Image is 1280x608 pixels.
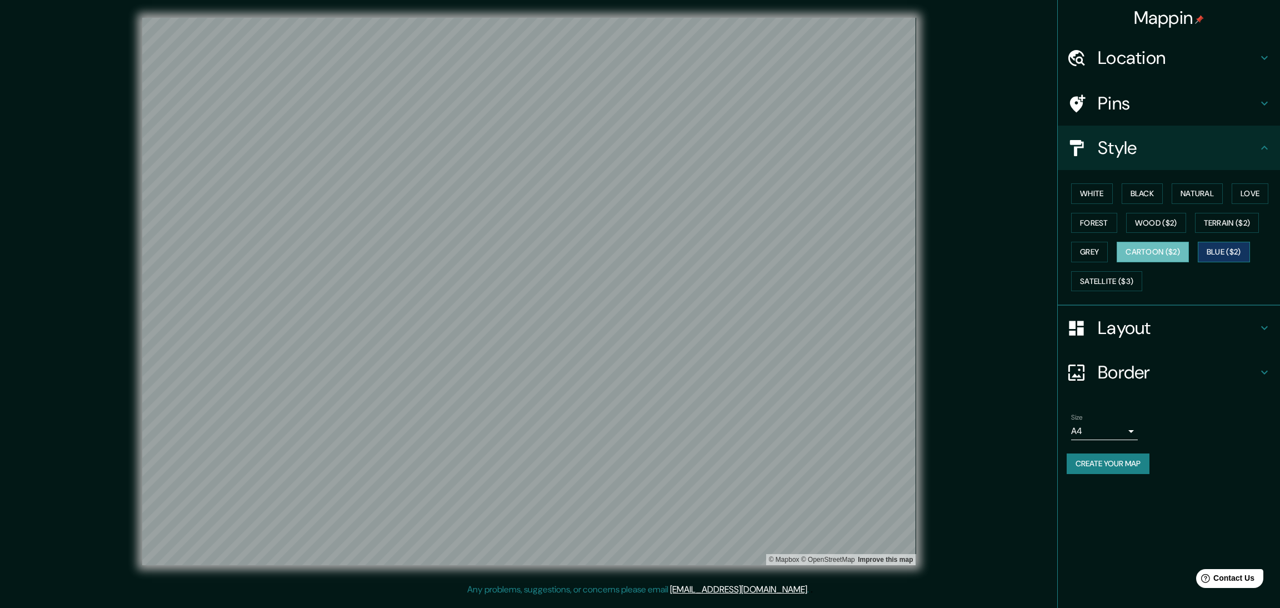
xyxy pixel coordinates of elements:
[1098,47,1258,69] h4: Location
[1126,213,1186,233] button: Wood ($2)
[1195,15,1204,24] img: pin-icon.png
[1098,361,1258,383] h4: Border
[1117,242,1189,262] button: Cartoon ($2)
[1058,81,1280,126] div: Pins
[858,556,913,564] a: Map feedback
[1058,350,1280,395] div: Border
[142,18,916,565] canvas: Map
[467,583,809,596] p: Any problems, suggestions, or concerns please email .
[1071,213,1117,233] button: Forest
[1067,453,1149,474] button: Create your map
[801,556,855,564] a: OpenStreetMap
[1134,7,1204,29] h4: Mappin
[811,583,813,596] div: .
[670,584,807,595] a: [EMAIL_ADDRESS][DOMAIN_NAME]
[1195,213,1259,233] button: Terrain ($2)
[1058,36,1280,80] div: Location
[1071,271,1142,292] button: Satellite ($3)
[1071,242,1108,262] button: Grey
[1058,126,1280,170] div: Style
[1098,137,1258,159] h4: Style
[1122,183,1163,204] button: Black
[1172,183,1223,204] button: Natural
[1198,242,1250,262] button: Blue ($2)
[1232,183,1268,204] button: Love
[1071,183,1113,204] button: White
[1058,306,1280,350] div: Layout
[1098,317,1258,339] h4: Layout
[1098,92,1258,114] h4: Pins
[1071,422,1138,440] div: A4
[1071,413,1083,422] label: Size
[809,583,811,596] div: .
[769,556,799,564] a: Mapbox
[1181,565,1268,596] iframe: Help widget launcher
